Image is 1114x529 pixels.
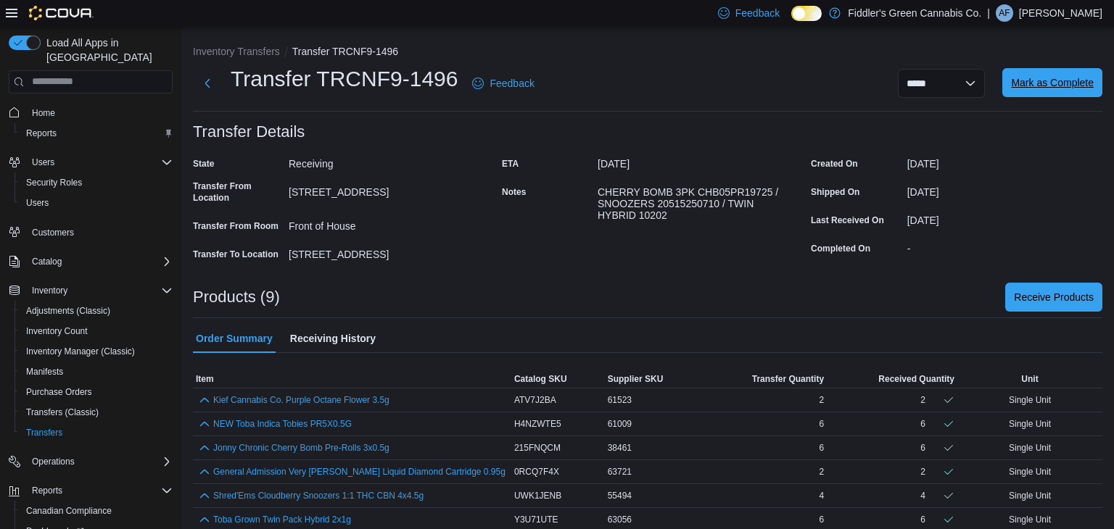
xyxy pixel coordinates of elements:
button: Purchase Orders [15,382,178,402]
button: Receive Products [1005,283,1102,312]
div: Single Unit [957,463,1102,480]
span: Users [26,197,49,209]
a: Transfers [20,424,68,441]
div: [DATE] [907,209,1102,226]
button: Operations [3,451,178,472]
span: 38461 [608,442,632,454]
button: NEW Toba Indica Tobies PR5X0.5G [213,419,352,429]
p: [PERSON_NAME] [1019,4,1102,22]
button: Canadian Compliance [15,501,178,521]
label: Transfer To Location [193,249,278,260]
button: Operations [26,453,81,470]
span: Transfers [20,424,173,441]
h3: Products (9) [193,288,280,306]
a: Inventory Manager (Classic) [20,343,141,360]
a: Purchase Orders [20,383,98,401]
a: Manifests [20,363,69,380]
button: Transfers (Classic) [15,402,178,422]
div: [DATE] [598,152,792,170]
span: ATV7J2BA [514,394,556,406]
a: Users [20,194,54,212]
nav: An example of EuiBreadcrumbs [193,44,1102,62]
span: Canadian Compliance [26,505,112,517]
button: Security Roles [15,172,178,193]
span: 61523 [608,394,632,406]
div: Single Unit [957,415,1102,433]
div: [DATE] [907,152,1102,170]
span: Received Quantity [878,373,954,385]
a: Home [26,104,61,122]
span: 2 [819,394,824,406]
span: Inventory [32,285,67,296]
img: Cova [29,6,94,20]
span: Operations [26,453,173,470]
span: Order Summary [196,324,273,353]
p: Fiddler's Green Cannabis Co. [848,4,981,22]
span: Users [26,154,173,171]
button: Received Quantity [827,370,957,388]
button: Users [15,193,178,213]
label: Completed On [811,243,870,254]
span: Transfers (Classic) [20,404,173,421]
span: 63721 [608,466,632,478]
button: Transfers [15,422,178,443]
div: Front of House [289,214,483,232]
button: Users [26,154,60,171]
button: Unit [957,370,1102,388]
span: Users [32,157,54,168]
a: Adjustments (Classic) [20,302,116,320]
a: Canadian Compliance [20,502,117,520]
span: 55494 [608,490,632,501]
button: Catalog [3,251,178,272]
button: Next [193,69,222,98]
span: Inventory Count [20,322,173,340]
span: Users [20,194,173,212]
span: 6 [819,442,824,454]
button: Adjustments (Classic) [15,301,178,321]
button: Inventory Count [15,321,178,341]
button: General Admission Very [PERSON_NAME] Liquid Diamond Cartridge 0.95g [213,467,506,477]
button: Item [193,370,511,388]
div: Single Unit [957,391,1102,409]
label: Notes [502,186,526,198]
button: Inventory [3,280,178,301]
button: Inventory [26,282,73,299]
span: Catalog SKU [514,373,567,385]
button: Inventory Transfers [193,46,280,57]
label: ETA [502,158,519,170]
span: 4 [819,490,824,501]
span: Supplier SKU [608,373,664,385]
div: Single Unit [957,487,1102,504]
span: Adjustments (Classic) [20,302,173,320]
span: 63056 [608,514,632,525]
span: Unit [1021,373,1038,385]
span: 2 [819,466,824,478]
span: Feedback [490,76,534,91]
button: Reports [3,480,178,501]
div: [STREET_ADDRESS] [289,180,483,198]
span: Inventory Count [26,325,88,337]
span: Purchase Orders [26,386,92,398]
span: 6 [819,418,824,430]
a: Customers [26,224,80,241]
span: Load All Apps in [GEOGRAPHIC_DATA] [41,36,173,64]
span: Customers [26,223,173,241]
span: Reports [26,482,173,499]
button: Transfer TRCNF9-1496 [292,46,398,57]
button: Reports [15,123,178,143]
span: 6 [819,514,824,525]
div: 6 [920,418,925,430]
button: Home [3,102,178,123]
button: Shred'Ems Cloudberry Snoozers 1:1 THC CBN 4x4.5g [213,491,424,501]
span: Home [26,104,173,122]
span: Receive Products [1014,290,1094,304]
span: Reports [26,128,57,139]
p: | [987,4,990,22]
button: Users [3,152,178,172]
div: 6 [920,514,925,525]
label: Shipped On [811,186,859,198]
span: Security Roles [20,174,173,191]
div: Single Unit [957,439,1102,457]
a: Transfers (Classic) [20,404,104,421]
button: Catalog SKU [511,370,605,388]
